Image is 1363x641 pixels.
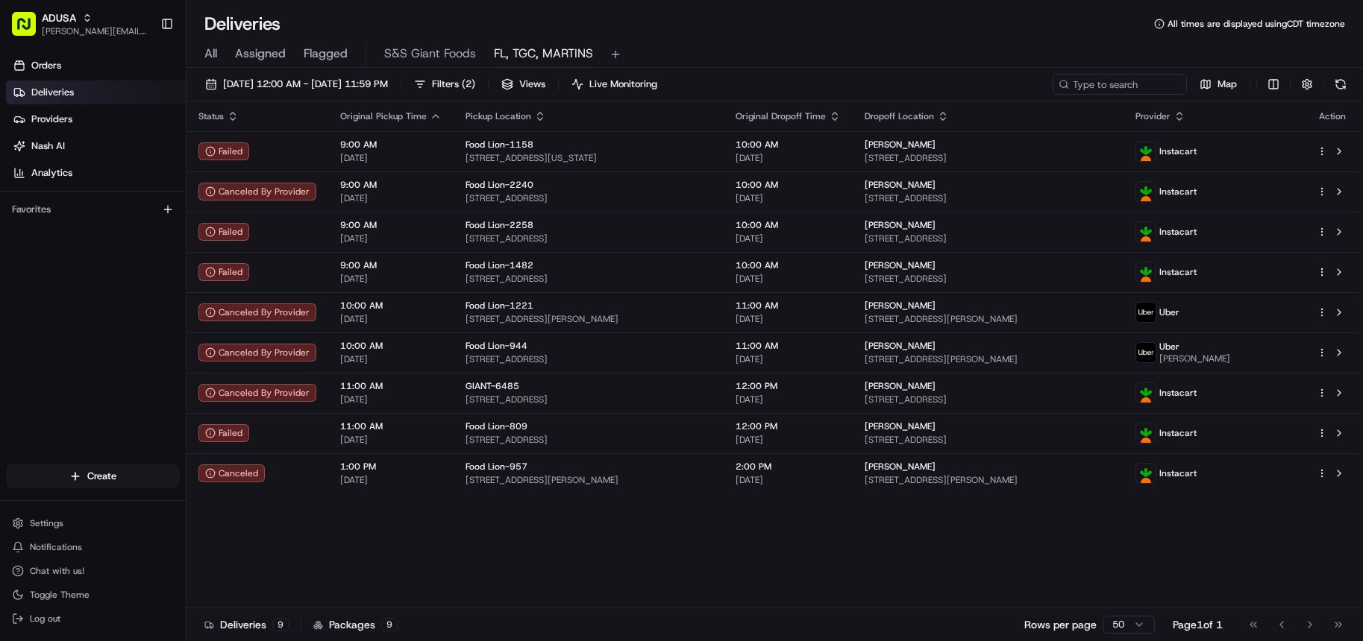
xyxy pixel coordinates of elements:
[466,394,712,405] span: [STREET_ADDRESS]
[272,618,289,631] div: 9
[1053,74,1187,95] input: Type to search
[865,192,1111,204] span: [STREET_ADDRESS]
[1136,182,1156,201] img: profile_instacart_ahold_partner.png
[1136,303,1156,322] img: profile_uber_ahold_partner.png
[1159,387,1197,399] span: Instacart
[865,110,934,122] span: Dropoff Location
[1193,74,1244,95] button: Map
[204,12,281,36] h1: Deliveries
[1024,617,1097,632] p: Rows per page
[198,142,249,160] button: Failed
[42,10,76,25] button: ADUSA
[865,273,1111,285] span: [STREET_ADDRESS]
[198,74,395,95] button: [DATE] 12:00 AM - [DATE] 11:59 PM
[736,380,841,392] span: 12:00 PM
[736,192,841,204] span: [DATE]
[198,110,224,122] span: Status
[1159,266,1197,278] span: Instacart
[198,344,316,361] button: Canceled By Provider
[381,618,398,631] div: 9
[6,464,180,488] button: Create
[1136,343,1156,362] img: profile_uber_ahold_partner.png
[6,107,186,131] a: Providers
[6,561,180,581] button: Chat with us!
[736,110,826,122] span: Original Dropoff Time
[198,263,249,281] button: Failed
[198,303,316,321] button: Canceled By Provider
[466,300,533,312] span: Food Lion-1221
[865,353,1111,365] span: [STREET_ADDRESS][PERSON_NAME]
[198,384,316,402] button: Canceled By Provider
[1136,383,1156,402] img: profile_instacart_ahold_partner.png
[1136,262,1156,282] img: profile_instacart_ahold_partner.png
[6,54,186,78] a: Orders
[204,617,289,632] div: Deliveries
[42,25,148,37] span: [PERSON_NAME][EMAIL_ADDRESS][PERSON_NAME][DOMAIN_NAME]
[340,179,442,191] span: 9:00 AM
[865,474,1111,486] span: [STREET_ADDRESS][PERSON_NAME]
[736,300,841,312] span: 11:00 AM
[466,152,712,164] span: [STREET_ADDRESS][US_STATE]
[30,541,82,553] span: Notifications
[1136,423,1156,443] img: profile_instacart_ahold_partner.png
[466,192,712,204] span: [STREET_ADDRESS]
[204,45,217,63] span: All
[384,45,476,63] span: S&S Giant Foods
[466,434,712,446] span: [STREET_ADDRESS]
[466,353,712,365] span: [STREET_ADDRESS]
[736,420,841,432] span: 12:00 PM
[340,434,442,446] span: [DATE]
[865,420,936,432] span: [PERSON_NAME]
[223,78,388,91] span: [DATE] 12:00 AM - [DATE] 11:59 PM
[865,219,936,231] span: [PERSON_NAME]
[1168,18,1345,30] span: All times are displayed using CDT timezone
[865,340,936,352] span: [PERSON_NAME]
[494,45,593,63] span: FL, TGC, MARTINS
[1330,74,1351,95] button: Refresh
[340,394,442,405] span: [DATE]
[304,45,348,63] span: Flagged
[313,617,398,632] div: Packages
[736,461,841,473] span: 2:00 PM
[865,179,936,191] span: [PERSON_NAME]
[198,223,249,241] button: Failed
[865,394,1111,405] span: [STREET_ADDRESS]
[865,233,1111,244] span: [STREET_ADDRESS]
[865,461,936,473] span: [PERSON_NAME]
[340,420,442,432] span: 11:00 AM
[466,219,533,231] span: Food Lion-2258
[6,198,180,221] div: Favorites
[736,340,841,352] span: 11:00 AM
[340,461,442,473] span: 1:00 PM
[736,394,841,405] span: [DATE]
[1159,226,1197,238] span: Instacart
[6,537,180,558] button: Notifications
[30,613,60,625] span: Log out
[565,74,664,95] button: Live Monitoring
[432,78,475,91] span: Filters
[1159,341,1179,353] span: Uber
[736,179,841,191] span: 10:00 AM
[6,134,186,158] a: Nash AI
[736,259,841,271] span: 10:00 AM
[340,219,442,231] span: 9:00 AM
[6,513,180,534] button: Settings
[1159,427,1197,439] span: Instacart
[1159,186,1197,198] span: Instacart
[340,380,442,392] span: 11:00 AM
[31,166,72,180] span: Analytics
[865,152,1111,164] span: [STREET_ADDRESS]
[466,233,712,244] span: [STREET_ADDRESS]
[466,340,527,352] span: Food Lion-944
[466,259,533,271] span: Food Lion-1482
[736,139,841,151] span: 10:00 AM
[30,589,90,601] span: Toggle Theme
[1159,145,1197,157] span: Instacart
[198,424,249,442] button: Failed
[31,86,74,99] span: Deliveries
[736,313,841,325] span: [DATE]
